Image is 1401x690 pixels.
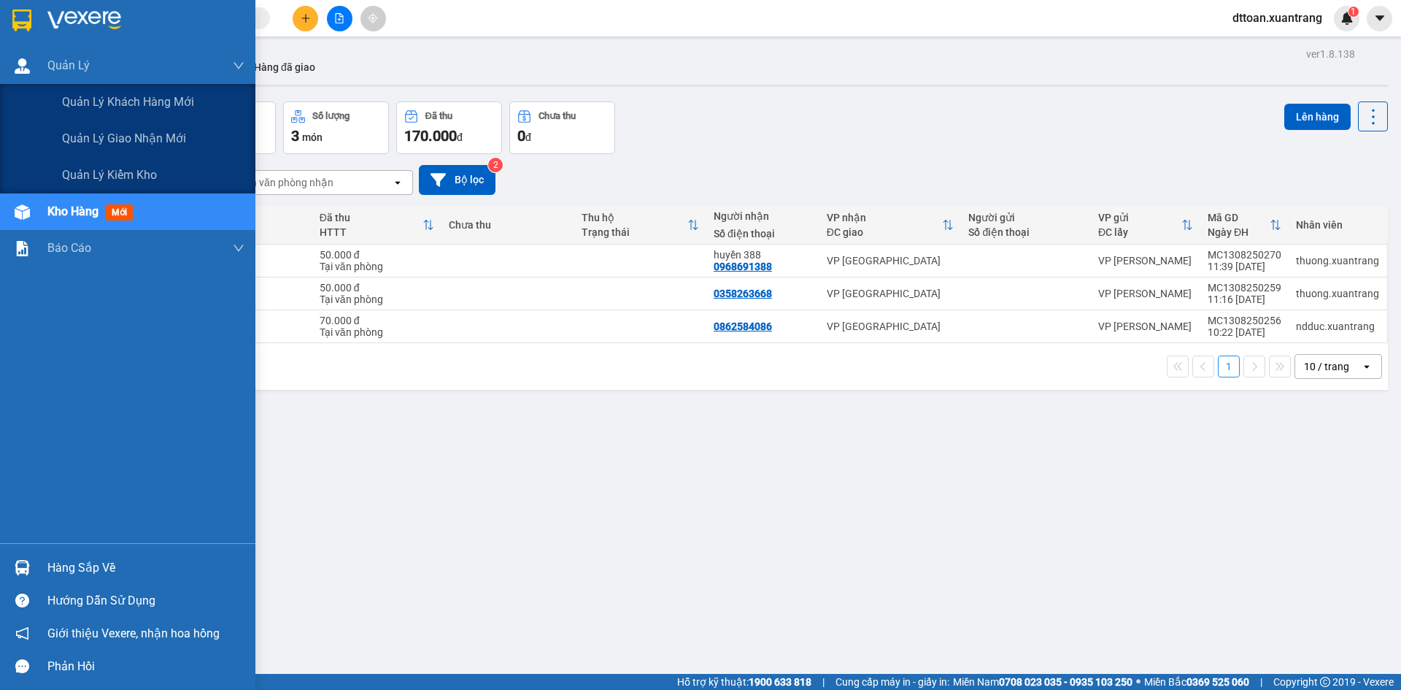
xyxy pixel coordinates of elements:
[1296,321,1379,332] div: ndduc.xuantrang
[827,226,943,238] div: ĐC giao
[1348,7,1359,17] sup: 1
[1296,219,1379,231] div: Nhân viên
[1098,255,1193,267] div: VP [PERSON_NAME]
[1367,6,1392,31] button: caret-down
[1296,255,1379,267] div: thuong.xuantrang
[714,288,772,299] div: 0358263668
[1091,206,1200,245] th: Toggle SortBy
[1200,206,1289,245] th: Toggle SortBy
[47,239,91,257] span: Báo cáo
[449,219,566,231] div: Chưa thu
[360,6,386,31] button: aim
[1098,288,1193,299] div: VP [PERSON_NAME]
[15,58,30,74] img: warehouse-icon
[1208,315,1281,326] div: MC1308250256
[1136,679,1141,685] span: ⚪️
[62,129,186,147] span: Quản lý giao nhận mới
[47,624,220,643] span: Giới thiệu Vexere, nhận hoa hồng
[312,111,350,121] div: Số lượng
[525,131,531,143] span: đ
[15,626,29,640] span: notification
[509,101,615,154] button: Chưa thu0đ
[320,249,435,261] div: 50.000 đ
[419,165,495,195] button: Bộ lọc
[677,674,811,690] span: Hỗ trợ kỹ thuật:
[283,101,389,154] button: Số lượng3món
[1208,226,1270,238] div: Ngày ĐH
[327,6,352,31] button: file-add
[749,676,811,688] strong: 1900 633 818
[827,212,943,223] div: VP nhận
[714,321,772,332] div: 0862584086
[574,206,706,245] th: Toggle SortBy
[1351,7,1356,17] span: 1
[582,212,687,223] div: Thu hộ
[488,158,503,172] sup: 2
[1208,282,1281,294] div: MC1308250259
[15,204,30,220] img: warehouse-icon
[302,131,323,143] span: món
[714,249,812,261] div: huyền 388
[714,210,812,222] div: Người nhận
[1361,361,1373,372] svg: open
[47,590,244,612] div: Hướng dẫn sử dụng
[62,93,194,111] span: Quản lý khách hàng mới
[47,557,244,579] div: Hàng sắp về
[953,674,1132,690] span: Miền Nam
[1373,12,1386,25] span: caret-down
[15,594,29,607] span: question-circle
[62,166,157,184] span: Quản lý kiểm kho
[12,9,31,31] img: logo-vxr
[320,282,435,294] div: 50.000 đ
[827,288,954,299] div: VP [GEOGRAPHIC_DATA]
[999,676,1132,688] strong: 0708 023 035 - 0935 103 250
[968,226,1084,238] div: Số điện thoại
[1208,212,1270,223] div: Mã GD
[15,659,29,673] span: message
[47,204,99,218] span: Kho hàng
[320,261,435,272] div: Tại văn phòng
[301,13,311,23] span: plus
[1208,261,1281,272] div: 11:39 [DATE]
[1320,677,1330,687] span: copyright
[1186,676,1249,688] strong: 0369 525 060
[334,13,344,23] span: file-add
[368,13,378,23] span: aim
[242,50,327,85] button: Hàng đã giao
[968,212,1084,223] div: Người gửi
[312,206,442,245] th: Toggle SortBy
[320,294,435,305] div: Tại văn phòng
[293,6,318,31] button: plus
[404,127,457,145] span: 170.000
[1144,674,1249,690] span: Miền Bắc
[47,656,244,678] div: Phản hồi
[714,228,812,239] div: Số điện thoại
[425,111,452,121] div: Đã thu
[320,226,423,238] div: HTTT
[1208,294,1281,305] div: 11:16 [DATE]
[1218,356,1240,377] button: 1
[539,111,576,121] div: Chưa thu
[827,255,954,267] div: VP [GEOGRAPHIC_DATA]
[827,321,954,332] div: VP [GEOGRAPHIC_DATA]
[106,204,133,221] span: mới
[233,175,333,190] div: Chọn văn phòng nhận
[1098,226,1181,238] div: ĐC lấy
[822,674,825,690] span: |
[1284,104,1351,130] button: Lên hàng
[233,242,244,254] span: down
[819,206,962,245] th: Toggle SortBy
[291,127,299,145] span: 3
[1221,9,1334,27] span: dttoan.xuantrang
[1304,359,1349,374] div: 10 / trang
[392,177,404,188] svg: open
[320,315,435,326] div: 70.000 đ
[1208,326,1281,338] div: 10:22 [DATE]
[1340,12,1354,25] img: icon-new-feature
[517,127,525,145] span: 0
[1296,288,1379,299] div: thuong.xuantrang
[320,326,435,338] div: Tại văn phòng
[1260,674,1262,690] span: |
[15,241,30,256] img: solution-icon
[396,101,502,154] button: Đã thu170.000đ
